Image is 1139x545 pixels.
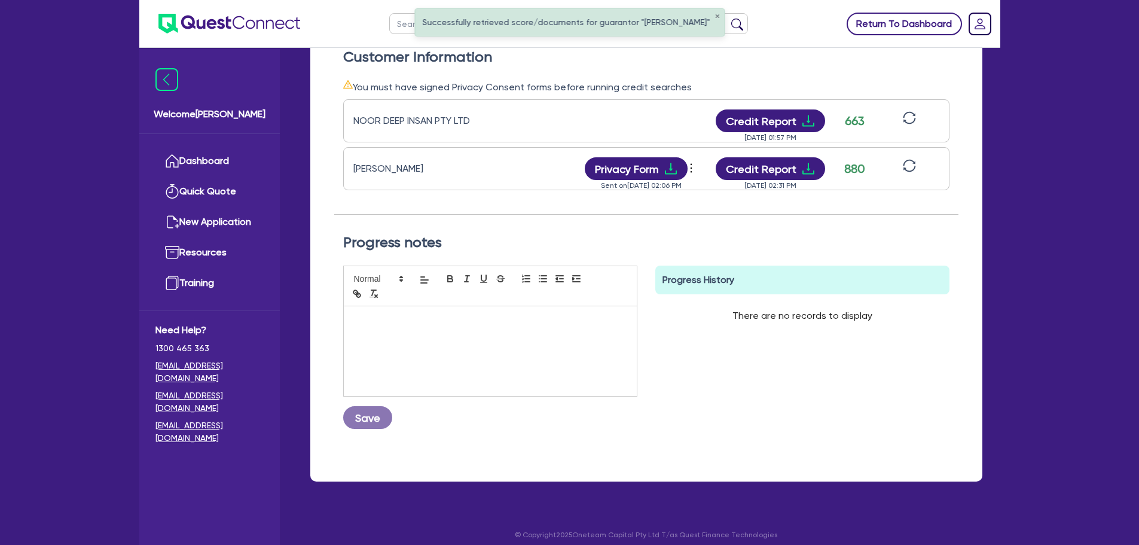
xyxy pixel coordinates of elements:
a: [EMAIL_ADDRESS][DOMAIN_NAME] [155,419,264,444]
a: New Application [155,207,264,238]
span: 1300 465 363 [155,342,264,355]
div: You must have signed Privacy Consent forms before running credit searches [343,80,949,95]
button: sync [899,159,920,179]
div: [PERSON_NAME] [353,162,503,176]
a: Return To Dashboard [847,13,962,35]
img: new-application [165,215,179,229]
span: download [664,162,678,176]
span: sync [903,159,916,172]
div: Successfully retrieved score/documents for guarantor "[PERSON_NAME]" [415,9,724,36]
span: Welcome [PERSON_NAME] [154,107,265,121]
a: [EMAIL_ADDRESS][DOMAIN_NAME] [155,389,264,415]
div: NOOR DEEP INSAN PTY LTD [353,114,503,128]
a: Dashboard [155,146,264,176]
a: Quick Quote [155,176,264,207]
span: download [801,162,816,176]
input: Search by name, application ID or mobile number... [389,13,748,34]
img: training [165,276,179,290]
img: quick-quote [165,184,179,199]
div: 880 [840,160,870,178]
span: sync [903,111,916,124]
button: Credit Reportdownload [716,109,825,132]
img: quest-connect-logo-blue [158,14,300,34]
a: Resources [155,238,264,268]
button: Save [343,406,392,429]
span: warning [343,80,353,89]
div: There are no records to display [718,294,887,337]
button: sync [899,111,920,132]
img: resources [165,245,179,260]
span: download [801,114,816,128]
button: Dropdown toggle [688,159,698,179]
button: ✕ [714,14,719,20]
span: Need Help? [155,323,264,337]
button: Privacy Formdownload [585,157,688,180]
div: Progress History [655,266,949,294]
button: Credit Reportdownload [716,157,825,180]
div: 663 [840,112,870,130]
p: © Copyright 2025 Oneteam Capital Pty Ltd T/as Quest Finance Technologies [302,529,991,540]
img: icon-menu-close [155,68,178,91]
a: Training [155,268,264,299]
a: Dropdown toggle [964,8,996,39]
h2: Customer Information [343,48,949,66]
a: [EMAIL_ADDRESS][DOMAIN_NAME] [155,360,264,385]
span: more [685,159,697,177]
h2: Progress notes [343,234,949,251]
